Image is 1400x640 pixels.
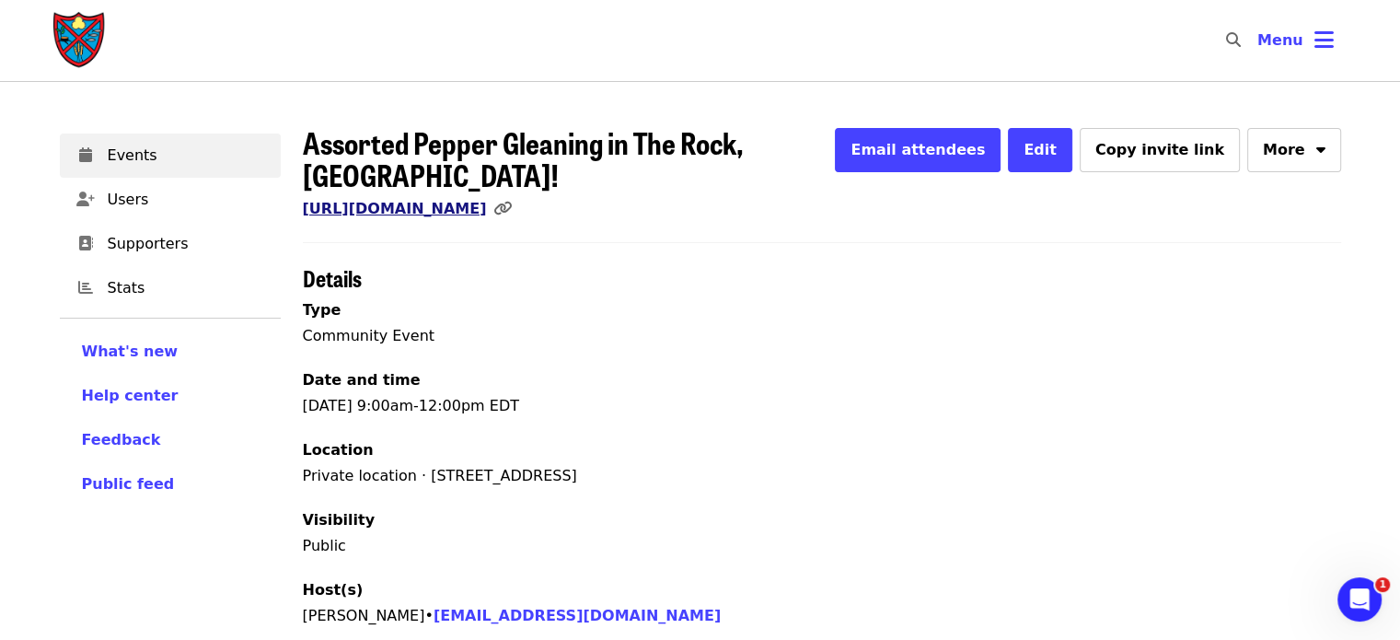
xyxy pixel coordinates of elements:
i: calendar icon [79,146,92,164]
button: More [1247,128,1341,172]
div: Private location · [STREET_ADDRESS] [303,465,1341,487]
span: Users [108,189,266,211]
input: Search [1252,18,1267,63]
button: Edit [1008,128,1072,172]
span: Visibility [303,511,376,529]
i: link icon [493,200,512,217]
i: chart-bar icon [78,279,93,297]
i: address-book icon [78,235,93,252]
a: Public feed [82,473,259,495]
a: Help center [82,385,259,407]
a: Events [60,134,281,178]
a: [URL][DOMAIN_NAME] [303,200,487,217]
span: Type [303,301,341,319]
span: Email attendees [850,141,985,158]
span: Supporters [108,233,266,255]
span: Edit [1024,141,1057,158]
button: Toggle account menu [1243,18,1348,63]
span: Click to copy link! [493,200,523,217]
a: Users [60,178,281,222]
span: What's new [82,343,179,360]
img: Society of St. Andrew - Home [52,11,108,70]
iframe: Intercom live chat [1337,577,1382,622]
span: Community Event [303,327,435,344]
a: Supporters [60,222,281,266]
span: Menu [1257,31,1303,49]
span: Assorted Pepper Gleaning in The Rock, [GEOGRAPHIC_DATA]! [303,121,744,196]
i: search icon [1226,31,1241,49]
i: sort-down icon [1316,138,1325,156]
a: What's new [82,341,259,363]
i: bars icon [1314,27,1334,53]
span: Host(s) [303,581,364,599]
a: [EMAIL_ADDRESS][DOMAIN_NAME] [434,607,721,624]
button: Feedback [82,429,161,451]
span: Details [303,262,362,294]
p: Public [303,535,1341,557]
span: More [1263,139,1305,161]
span: Date and time [303,371,421,389]
a: Stats [60,266,281,310]
span: 1 [1375,577,1390,592]
i: user-plus icon [76,191,95,208]
button: Email attendees [835,128,1001,172]
span: [PERSON_NAME] • [303,607,722,624]
span: Help center [82,387,179,404]
span: Public feed [82,475,175,493]
span: Location [303,441,374,459]
span: Events [108,145,266,167]
span: Copy invite link [1095,141,1224,158]
span: Stats [108,277,266,299]
button: Copy invite link [1080,128,1240,172]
